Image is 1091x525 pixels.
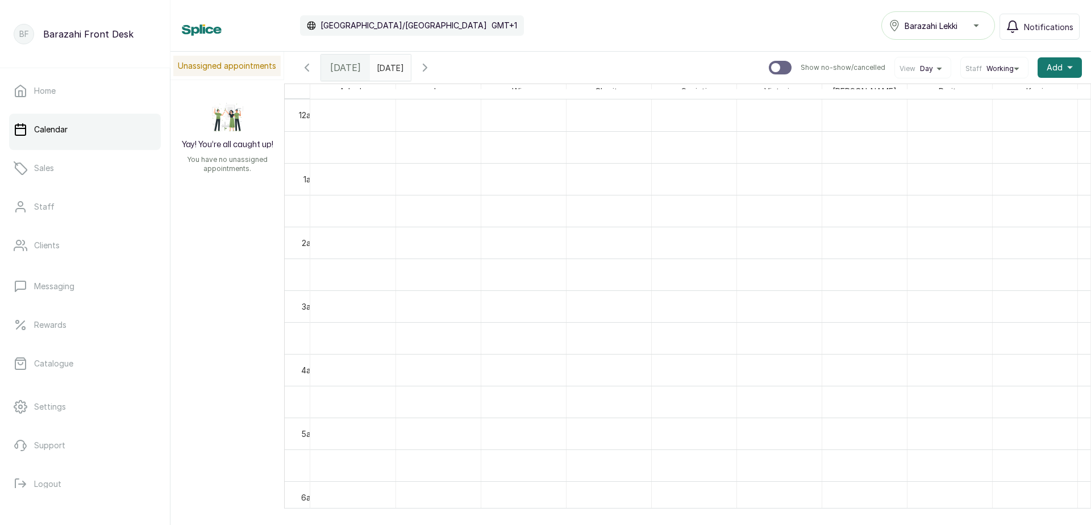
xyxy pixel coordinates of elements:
[900,64,915,73] span: View
[510,84,538,98] span: Wizzy
[593,84,624,98] span: Charity
[34,478,61,490] p: Logout
[1000,14,1080,40] button: Notifications
[173,56,281,76] p: Unassigned appointments
[299,301,319,312] div: 3am
[881,11,995,40] button: Barazahi Lekki
[920,64,933,73] span: Day
[34,124,68,135] p: Calendar
[34,401,66,413] p: Settings
[9,430,161,461] a: Support
[1047,62,1063,73] span: Add
[9,230,161,261] a: Clients
[965,64,1023,73] button: StaffWorking
[320,20,487,31] p: [GEOGRAPHIC_DATA]/[GEOGRAPHIC_DATA]
[9,75,161,107] a: Home
[905,20,957,32] span: Barazahi Lekki
[965,64,982,73] span: Staff
[830,84,899,98] span: [PERSON_NAME]
[299,428,319,440] div: 5am
[9,468,161,500] button: Logout
[34,358,73,369] p: Catalogue
[34,201,55,213] p: Staff
[299,364,319,376] div: 4am
[321,55,370,81] div: [DATE]
[1038,57,1082,78] button: Add
[34,319,66,331] p: Rewards
[330,61,361,74] span: [DATE]
[429,84,448,98] span: Joy
[34,281,74,292] p: Messaging
[492,20,517,31] p: GMT+1
[34,85,56,97] p: Home
[182,139,273,151] h2: Yay! You’re all caught up!
[34,163,54,174] p: Sales
[936,84,963,98] span: Purity
[9,191,161,223] a: Staff
[19,28,29,40] p: BF
[1024,84,1046,98] span: Kemi
[43,27,134,41] p: Barazahi Front Desk
[9,114,161,145] a: Calendar
[299,237,319,249] div: 2am
[900,64,946,73] button: ViewDay
[9,309,161,341] a: Rewards
[679,84,709,98] span: Suciati
[297,109,319,121] div: 12am
[9,348,161,380] a: Catalogue
[762,84,796,98] span: Victoria
[34,240,60,251] p: Clients
[299,491,319,503] div: 6am
[801,63,885,72] p: Show no-show/cancelled
[301,173,319,185] div: 1am
[1024,21,1073,33] span: Notifications
[9,152,161,184] a: Sales
[9,270,161,302] a: Messaging
[9,391,161,423] a: Settings
[337,84,368,98] span: Adeola
[34,440,65,451] p: Support
[177,155,277,173] p: You have no unassigned appointments.
[986,64,1014,73] span: Working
